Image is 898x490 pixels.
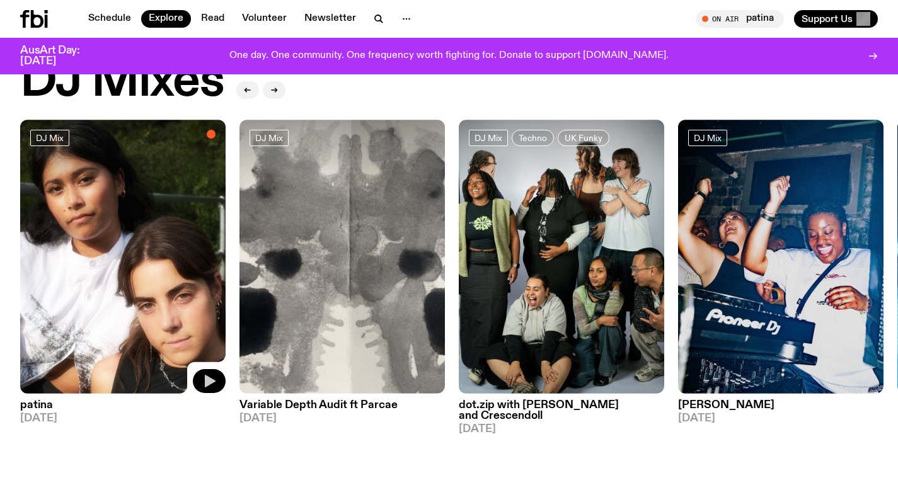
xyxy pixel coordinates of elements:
h2: DJ Mixes [20,58,224,106]
h3: AusArt Day: [DATE] [20,45,101,67]
h3: dot.zip with [PERSON_NAME] and Crescendoll [459,400,664,421]
a: DJ Mix [469,130,508,146]
span: Support Us [802,13,853,25]
img: A black and white Rorschach [239,120,445,394]
a: Volunteer [234,10,294,28]
h3: Variable Depth Audit ft Parcae [239,400,445,411]
p: One day. One community. One frequency worth fighting for. Donate to support [DOMAIN_NAME]. [229,50,669,62]
button: Support Us [794,10,878,28]
span: Techno [519,133,547,142]
a: UK Funky [558,130,609,146]
a: Schedule [81,10,139,28]
span: UK Funky [565,133,602,142]
a: [PERSON_NAME][DATE] [678,394,884,424]
a: DJ Mix [688,130,727,146]
a: Techno [512,130,554,146]
span: [DATE] [678,413,884,424]
a: Variable Depth Audit ft Parcae[DATE] [239,394,445,424]
span: [DATE] [20,413,226,424]
span: [DATE] [239,413,445,424]
a: Explore [141,10,191,28]
span: DJ Mix [36,133,64,142]
span: [DATE] [459,424,664,435]
a: patina[DATE] [20,394,226,424]
h3: [PERSON_NAME] [678,400,884,411]
button: On Airpatina [696,10,784,28]
a: Read [193,10,232,28]
h3: patina [20,400,226,411]
a: DJ Mix [30,130,69,146]
a: DJ Mix [250,130,289,146]
span: DJ Mix [255,133,283,142]
a: dot.zip with [PERSON_NAME] and Crescendoll[DATE] [459,394,664,435]
span: DJ Mix [694,133,722,142]
span: DJ Mix [475,133,502,142]
a: Newsletter [297,10,364,28]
